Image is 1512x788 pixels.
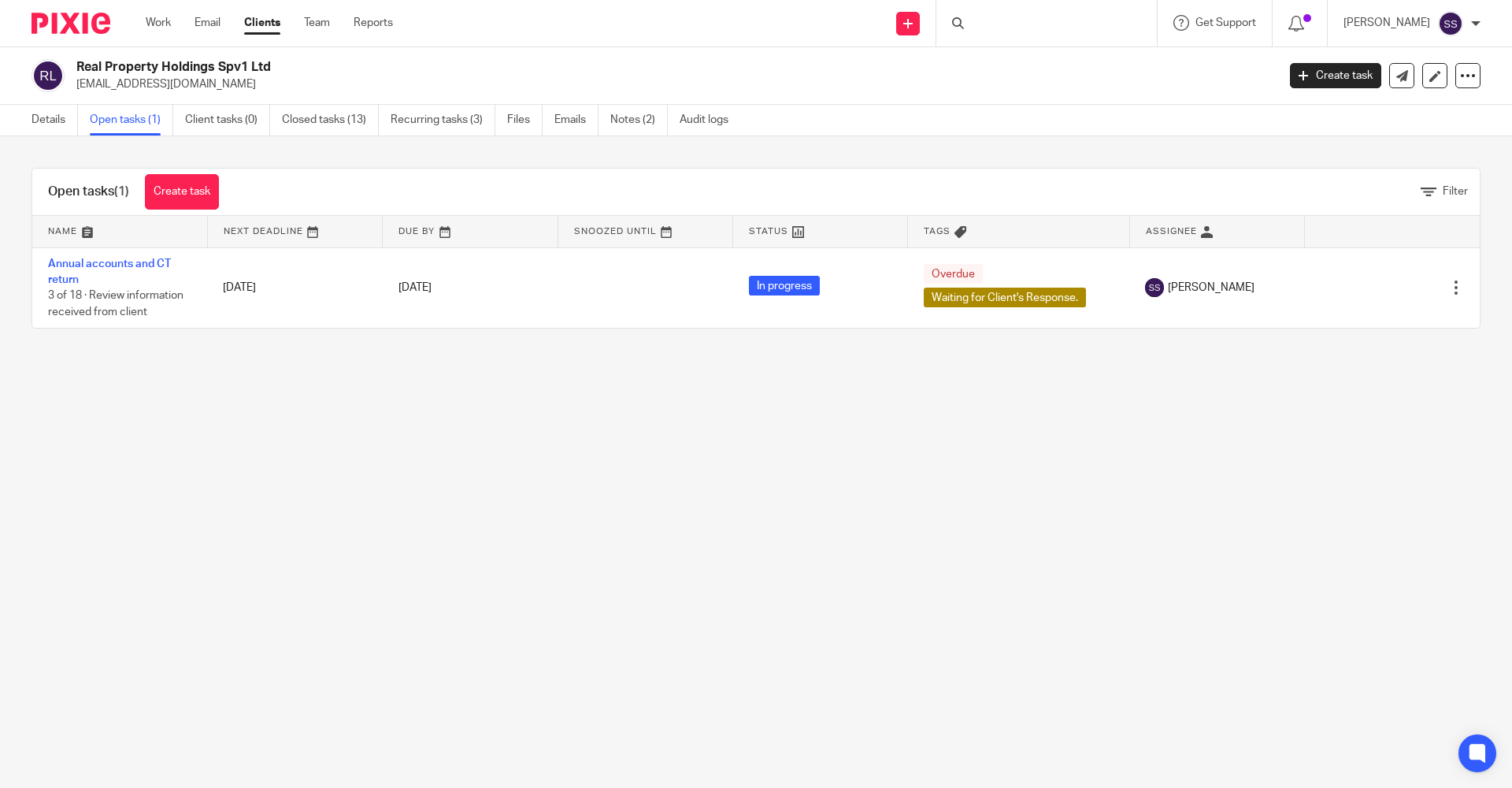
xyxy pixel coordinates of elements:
[76,59,1028,76] h2: Real Property Holdings Spv1 Ltd
[924,227,951,236] span: Tags
[1290,63,1381,88] a: Create task
[610,105,668,136] a: Notes (2)
[1145,278,1164,297] img: svg%3E
[31,105,78,136] a: Details
[1443,186,1468,197] span: Filter
[195,15,220,31] a: Email
[304,15,330,31] a: Team
[680,105,740,136] a: Audit logs
[1438,11,1463,36] img: svg%3E
[1343,15,1430,31] p: [PERSON_NAME]
[244,15,280,31] a: Clients
[398,282,432,293] span: [DATE]
[48,258,171,285] a: Annual accounts and CT return
[354,15,393,31] a: Reports
[924,288,1086,307] span: Waiting for Client's Response.
[749,276,820,295] span: In progress
[31,13,110,34] img: Pixie
[574,227,657,236] span: Snoozed Until
[48,290,183,318] span: 3 of 18 · Review information received from client
[282,105,379,136] a: Closed tasks (13)
[207,247,382,328] td: [DATE]
[507,105,543,136] a: Files
[76,76,1266,92] p: [EMAIL_ADDRESS][DOMAIN_NAME]
[749,227,788,236] span: Status
[1195,17,1256,28] span: Get Support
[554,105,598,136] a: Emails
[31,59,65,92] img: svg%3E
[114,185,129,198] span: (1)
[48,184,129,200] h1: Open tasks
[391,105,495,136] a: Recurring tasks (3)
[145,174,219,210] a: Create task
[1168,280,1254,295] span: [PERSON_NAME]
[146,15,171,31] a: Work
[90,105,173,136] a: Open tasks (1)
[185,105,270,136] a: Client tasks (0)
[924,264,983,284] span: Overdue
